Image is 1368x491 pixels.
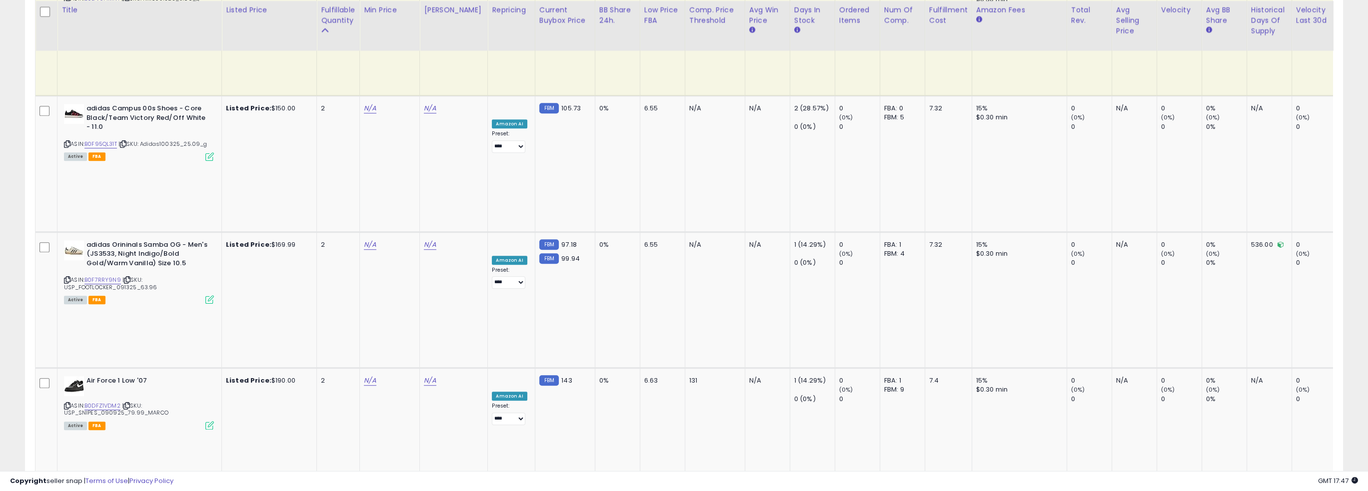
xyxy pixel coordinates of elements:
[64,152,87,161] span: All listings currently available for purchase on Amazon
[61,5,217,15] div: Title
[1071,5,1108,26] div: Total Rev.
[749,5,786,26] div: Avg Win Price
[1296,250,1310,258] small: (0%)
[1206,240,1247,249] div: 0%
[1161,395,1202,404] div: 0
[86,376,208,388] b: Air Force 1 Low '07
[976,385,1059,394] div: $0.30 min
[539,5,591,26] div: Current Buybox Price
[1206,26,1212,35] small: Avg BB Share.
[561,103,581,113] span: 105.73
[64,402,168,417] span: | SKU: USP_SNIPES_090925_79.99_MARCO
[689,240,737,249] div: N/A
[226,376,271,385] b: Listed Price:
[1206,122,1247,131] div: 0%
[794,26,800,35] small: Days In Stock.
[226,103,271,113] b: Listed Price:
[1161,104,1202,113] div: 0
[84,276,121,284] a: B0F7RRY9N9
[492,392,527,401] div: Amazon AI
[88,152,105,161] span: FBA
[644,376,677,385] div: 6.63
[539,239,559,250] small: FBM
[884,113,917,122] div: FBM: 5
[884,385,917,394] div: FBM: 9
[1161,122,1202,131] div: 0
[88,422,105,430] span: FBA
[10,476,46,486] strong: Copyright
[64,422,87,430] span: All listings currently available for purchase on Amazon
[1318,476,1358,486] span: 2025-10-14 17:47 GMT
[1116,104,1149,113] div: N/A
[749,240,782,249] div: N/A
[364,5,415,15] div: Min Price
[976,113,1059,122] div: $0.30 min
[1161,376,1202,385] div: 0
[226,240,271,249] b: Listed Price:
[1071,376,1112,385] div: 0
[1296,386,1310,394] small: (0%)
[976,15,982,24] small: Amazon Fees.
[1071,104,1112,113] div: 0
[10,477,173,486] div: seller snap | |
[129,476,173,486] a: Privacy Policy
[492,256,527,265] div: Amazon AI
[976,240,1059,249] div: 15%
[64,240,84,260] img: 31ot3ENln9L._SL40_.jpg
[1251,240,1284,249] div: 536.00
[1071,250,1085,258] small: (0%)
[884,249,917,258] div: FBM: 4
[794,104,835,113] div: 2 (28.57%)
[88,296,105,304] span: FBA
[644,5,681,26] div: Low Price FBA
[1296,376,1337,385] div: 0
[689,376,737,385] div: 131
[226,5,312,15] div: Listed Price
[424,376,436,386] a: N/A
[492,267,527,289] div: Preset:
[1116,5,1153,36] div: Avg Selling Price
[226,104,309,113] div: $150.00
[839,113,853,121] small: (0%)
[929,376,964,385] div: 7.4
[1251,104,1284,113] div: N/A
[84,402,120,410] a: B0DFZ1VDM2
[1071,122,1112,131] div: 0
[1161,258,1202,267] div: 0
[1206,258,1247,267] div: 0%
[1296,395,1337,404] div: 0
[976,249,1059,258] div: $0.30 min
[1161,5,1198,15] div: Velocity
[599,5,636,26] div: BB Share 24h.
[1206,113,1220,121] small: (0%)
[794,376,835,385] div: 1 (14.29%)
[1071,258,1112,267] div: 0
[976,5,1063,15] div: Amazon Fees
[539,375,559,386] small: FBM
[492,403,527,425] div: Preset:
[321,104,352,113] div: 2
[884,104,917,113] div: FBA: 0
[839,386,853,394] small: (0%)
[321,376,352,385] div: 2
[85,476,128,486] a: Terms of Use
[839,250,853,258] small: (0%)
[794,395,835,404] div: 0 (0%)
[364,103,376,113] a: N/A
[749,26,755,35] small: Avg Win Price.
[1206,5,1243,26] div: Avg BB Share
[539,103,559,113] small: FBM
[929,5,968,26] div: Fulfillment Cost
[64,376,84,396] img: 31zai7x4psL._SL40_.jpg
[1296,122,1337,131] div: 0
[839,376,880,385] div: 0
[1206,395,1247,404] div: 0%
[884,5,921,26] div: Num of Comp.
[1071,113,1085,121] small: (0%)
[118,140,207,148] span: | SKU: Adidas100325_25.09_g
[1161,250,1175,258] small: (0%)
[64,296,87,304] span: All listings currently available for purchase on Amazon
[749,376,782,385] div: N/A
[1206,376,1247,385] div: 0%
[884,240,917,249] div: FBA: 1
